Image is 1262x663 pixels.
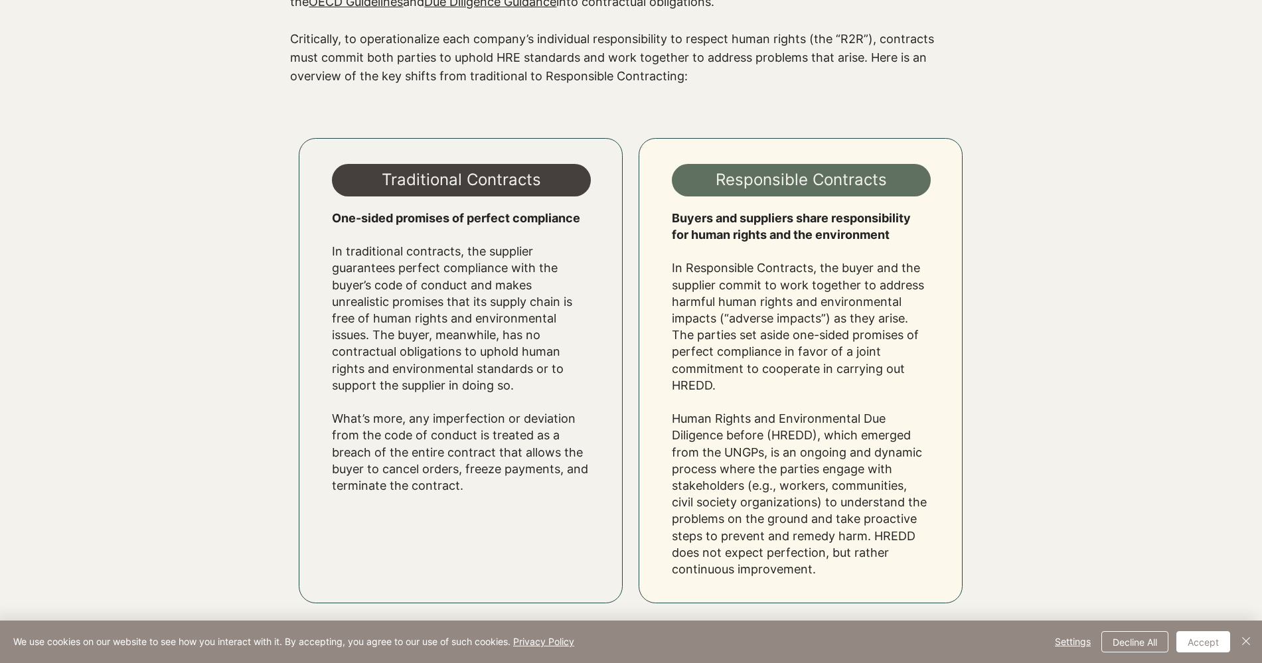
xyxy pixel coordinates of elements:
span: Buyers and suppliers share responsibility for human rights and the environment [672,211,911,242]
p: Critically, to operationalize each company’s individual responsibility to respect human rights (t... [290,30,954,86]
a: Privacy Policy [513,636,574,647]
button: Accept [1176,631,1230,652]
span: Settings [1055,632,1091,652]
button: Decline All [1101,631,1168,652]
p: In Responsible Contracts, the buyer and the supplier commit to work together to address harmful h... [672,259,931,577]
span: We use cookies on our website to see how you interact with it. By accepting, you agree to our use... [13,636,574,648]
p: In traditional contracts, the supplier guarantees perfect compliance with the buyer’s code of con... [332,226,591,494]
h3: Traditional Contracts [332,168,591,192]
img: Close [1238,633,1254,649]
span: One-sided promises of perfect compliance [332,211,580,225]
button: Close [1238,631,1254,652]
h3: Responsible Contracts [672,168,931,192]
